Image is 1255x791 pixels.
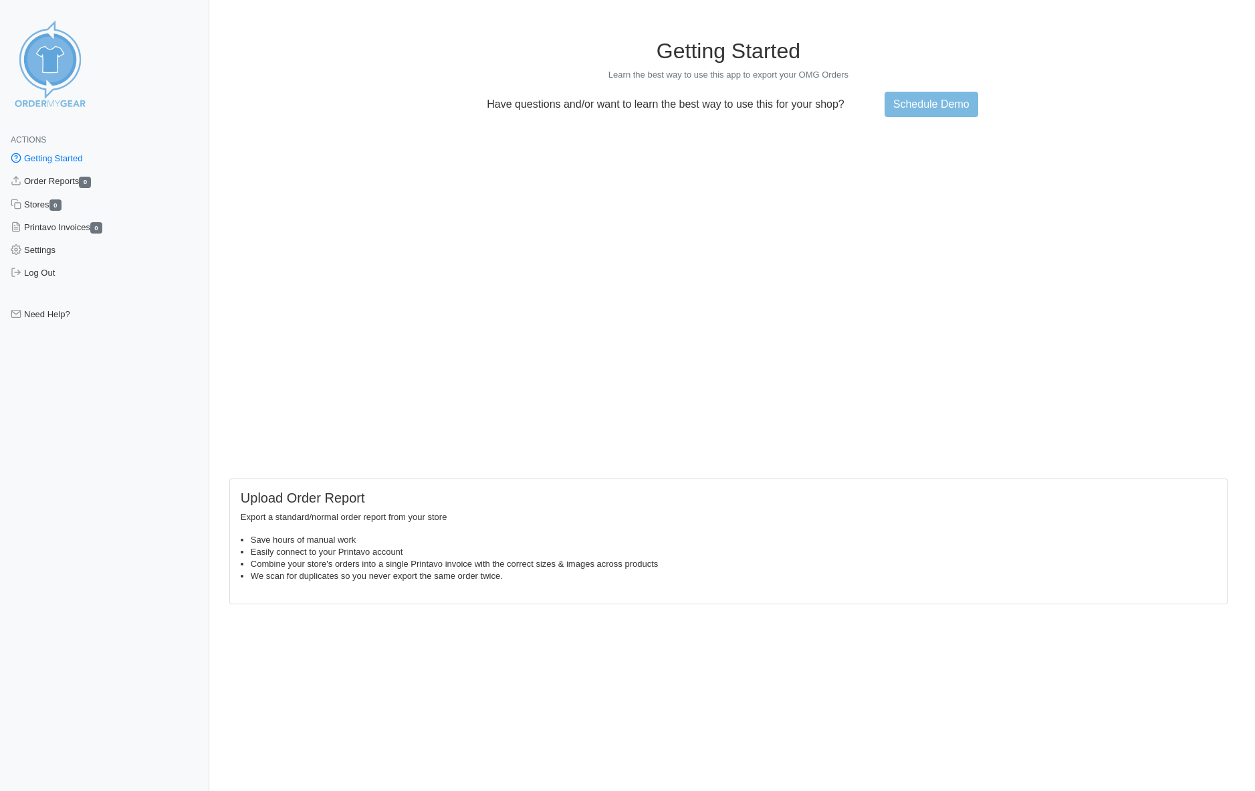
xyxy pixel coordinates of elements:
[241,511,1216,523] p: Export a standard/normal order report from your store
[79,177,91,188] span: 0
[251,534,1216,546] li: Save hours of manual work
[251,558,1216,570] li: Combine your store's orders into a single Printavo invoice with the correct sizes & images across...
[90,222,102,234] span: 0
[49,199,62,211] span: 0
[251,570,1216,582] li: We scan for duplicates so you never export the same order twice.
[885,92,978,117] a: Schedule Demo
[479,98,852,110] p: Have questions and/or want to learn the best way to use this for your shop?
[251,546,1216,558] li: Easily connect to your Printavo account
[229,38,1228,64] h1: Getting Started
[11,135,46,145] span: Actions
[229,69,1228,81] p: Learn the best way to use this app to export your OMG Orders
[241,490,1216,506] h5: Upload Order Report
